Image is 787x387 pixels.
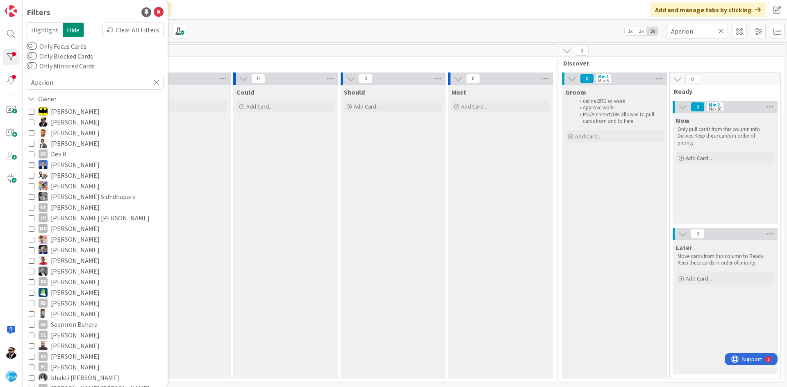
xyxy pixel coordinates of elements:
div: SA [39,352,48,361]
img: AC [39,107,48,116]
div: 1 [43,3,45,10]
span: Support [17,1,37,11]
img: KS [39,192,48,201]
button: ES [PERSON_NAME] [29,170,161,181]
img: avatar [5,370,17,382]
span: [PERSON_NAME] [51,362,100,372]
button: SL [PERSON_NAME] [29,330,161,340]
span: Later [676,243,692,251]
span: [PERSON_NAME] [51,276,100,287]
img: AC [5,347,17,359]
button: JK [PERSON_NAME] [29,181,161,191]
button: BR [PERSON_NAME] [29,138,161,149]
span: 0 [691,229,705,239]
button: Lk [PERSON_NAME] [PERSON_NAME] [29,213,161,223]
button: SK [PERSON_NAME] [29,308,161,319]
span: Now [676,116,689,124]
button: AS [PERSON_NAME] [29,127,161,138]
span: 0 [685,74,699,84]
span: [PERSON_NAME] [51,223,100,234]
span: bhakti [PERSON_NAME] [51,372,119,383]
img: RD [39,288,48,297]
button: VC [PERSON_NAME] [29,362,161,372]
span: Could [237,88,254,96]
span: Must [451,88,466,96]
div: Add and manage tabs by clicking [650,2,766,17]
span: [PERSON_NAME] [51,170,100,181]
span: Add Card... [575,133,601,140]
button: RA [PERSON_NAME] [29,276,161,287]
div: Max 10 [709,107,721,111]
img: ES [39,171,48,180]
button: KT [PERSON_NAME] [29,202,161,213]
div: Clear All Filters [102,23,164,37]
button: RB [PERSON_NAME] [29,298,161,308]
img: BR [39,139,48,148]
span: 1x [625,27,636,35]
button: Only Blocked Cards [27,52,37,60]
button: Only Focus Cards [27,42,37,50]
button: RA [PERSON_NAME] [29,266,161,276]
span: 2x [636,27,647,35]
label: Only Focus Cards [27,41,86,51]
div: Min 1 [598,75,609,79]
button: SA [PERSON_NAME] [29,351,161,362]
img: AC [39,118,48,127]
img: JK [39,181,48,190]
button: SB [PERSON_NAME] [29,340,161,351]
button: AC [PERSON_NAME] [29,117,161,127]
button: SB Seemron Behera [29,319,161,330]
p: Only pull cards from this column into Deliver. Keep these cards in order of priority. [678,126,773,146]
button: RM [PERSON_NAME] [29,255,161,266]
button: KS [PERSON_NAME] Sidhdhapara [29,191,161,202]
div: RA [39,277,48,286]
div: SL [39,330,48,339]
span: [PERSON_NAME] [51,127,100,138]
span: Discover [563,59,773,67]
img: RM [39,256,48,265]
li: define BRD or work [575,98,662,104]
button: DP [PERSON_NAME] [29,159,161,170]
div: VC [39,362,48,371]
span: [PERSON_NAME] [51,234,100,244]
div: Owner [27,94,57,104]
button: RD [PERSON_NAME] [29,287,161,298]
button: AC [PERSON_NAME] [29,106,161,117]
span: 0 [466,74,480,84]
span: 0 [575,46,589,56]
span: Dev R [51,149,66,159]
span: Add Card... [461,103,487,110]
img: RA [39,267,48,276]
span: [PERSON_NAME] [51,351,100,362]
button: RS [PERSON_NAME] [29,234,161,244]
span: [PERSON_NAME] [51,159,100,170]
span: Hide [63,23,84,37]
span: 0 [359,74,373,84]
img: DP [39,160,48,169]
input: Quick Filter... [27,75,164,90]
img: RT [39,245,48,254]
span: 0 [580,74,594,84]
span: Highlight [27,23,63,37]
div: MO [39,224,48,233]
span: [PERSON_NAME] [51,202,100,213]
span: [PERSON_NAME] [51,287,100,298]
img: Visit kanbanzone.com [5,5,17,17]
span: [PERSON_NAME] [51,340,100,351]
div: DR [39,149,48,158]
span: [PERSON_NAME] [51,266,100,276]
input: Quick Filter... [666,24,728,38]
span: [PERSON_NAME] [51,330,100,340]
label: Only Blocked Cards [27,51,93,61]
li: Approve work [575,104,662,111]
img: SB [39,341,48,350]
img: AS [39,128,48,137]
span: [PERSON_NAME] Sidhdhapara [51,191,136,202]
span: Add Card... [354,103,380,110]
span: [PERSON_NAME] [51,308,100,319]
p: Move cards from this column to Ready. Keep these cards in order of priority. [678,253,773,267]
span: Should [344,88,365,96]
span: [PERSON_NAME] [51,298,100,308]
img: bs [39,373,48,382]
span: Add Card... [686,275,712,282]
